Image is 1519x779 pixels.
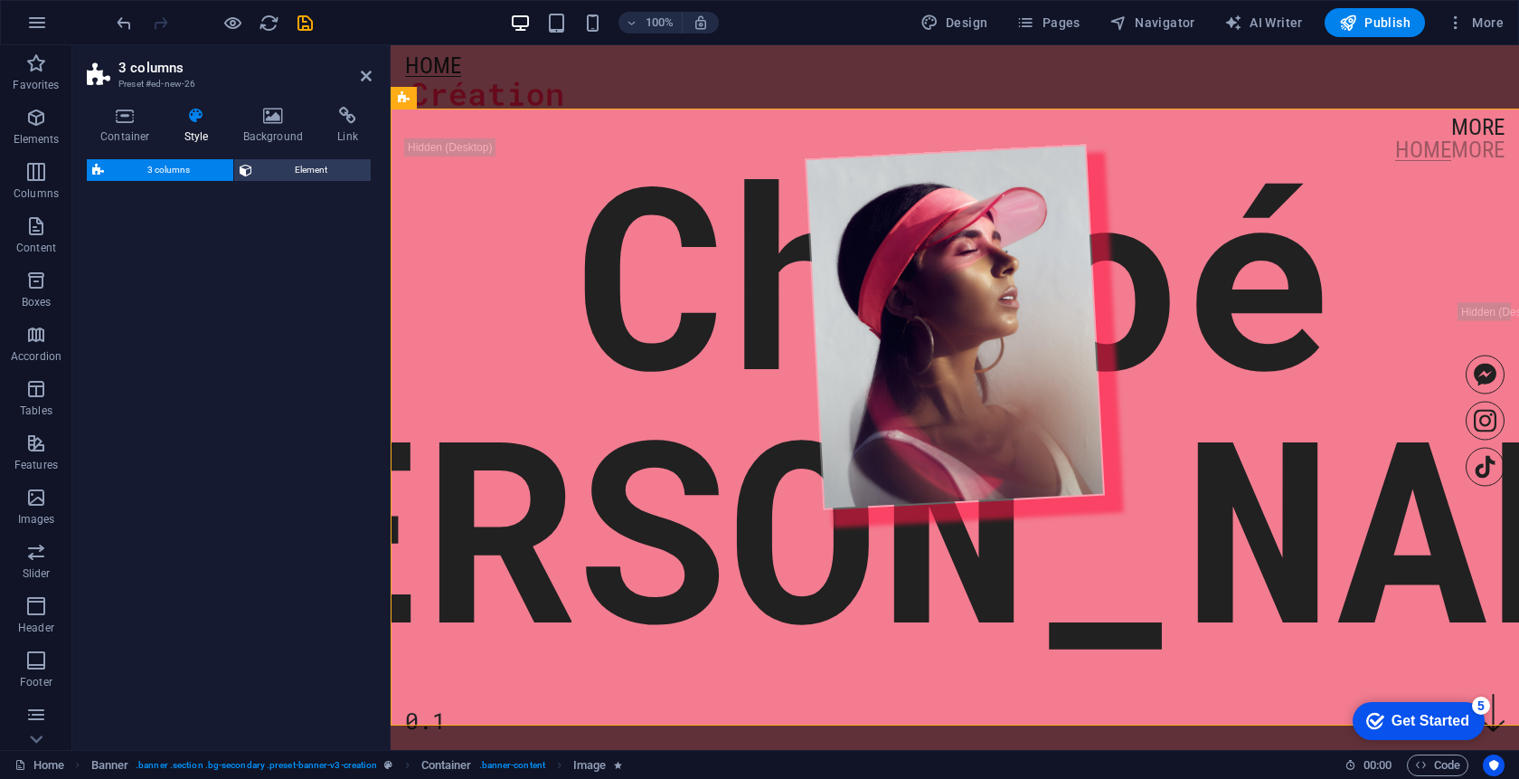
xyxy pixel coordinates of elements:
span: Publish [1339,14,1410,32]
button: Code [1407,755,1468,776]
h4: Background [230,107,325,145]
span: Pages [1016,14,1080,32]
p: Tables [20,404,52,418]
span: . banner .section .bg-secondary .preset-banner-v3-creation [136,755,377,776]
p: Accordion [11,349,61,364]
button: Element [234,159,372,181]
button: undo [113,12,135,33]
p: Images [18,512,55,527]
i: Element contains an animation [614,760,622,770]
button: More [1439,8,1511,37]
button: save [294,12,316,33]
p: Header [18,621,54,635]
button: Navigator [1102,8,1203,37]
span: AI Writer [1224,14,1303,32]
span: Code [1415,755,1460,776]
i: On resize automatically adjust zoom level to fit chosen device. [693,14,709,31]
h3: Preset #ed-new-26 [118,76,335,92]
span: Design [920,14,988,32]
span: Click to select. Double-click to edit [91,755,129,776]
p: Elements [14,132,60,147]
button: Design [913,8,995,37]
i: Reload page [259,13,279,33]
span: 00 00 [1363,755,1392,776]
button: reload [258,12,279,33]
button: 100% [618,12,683,33]
h2: 3 columns [118,60,372,76]
span: Click to select. Double-click to edit [573,755,606,776]
span: More [1447,14,1504,32]
button: 3 columns [87,159,233,181]
p: Favorites [13,78,59,92]
div: Get Started 5 items remaining, 0% complete [14,9,146,47]
div: 5 [134,4,152,22]
p: Boxes [22,295,52,309]
a: Click to cancel selection. Double-click to open Pages [14,755,64,776]
p: Columns [14,186,59,201]
span: 3 columns [109,159,228,181]
h6: Session time [1344,755,1392,776]
span: . banner-content [479,755,545,776]
span: Navigator [1109,14,1195,32]
i: This element is a customizable preset [384,760,392,770]
h6: 100% [646,12,675,33]
button: Pages [1009,8,1087,37]
span: Click to select. Double-click to edit [421,755,472,776]
i: Save (Ctrl+S) [295,13,316,33]
h4: Link [324,107,372,145]
nav: breadcrumb [91,755,622,776]
button: Click here to leave preview mode and continue editing [222,12,243,33]
button: Usercentrics [1483,755,1505,776]
button: Publish [1325,8,1425,37]
p: Slider [23,566,51,581]
i: Undo: Add element (Ctrl+Z) [114,13,135,33]
h4: Container [87,107,171,145]
p: Features [14,458,58,472]
h4: Style [171,107,230,145]
button: AI Writer [1217,8,1310,37]
p: Footer [20,675,52,689]
p: Content [16,241,56,255]
span: Element [258,159,366,181]
div: Get Started [53,20,131,36]
span: : [1376,758,1379,772]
